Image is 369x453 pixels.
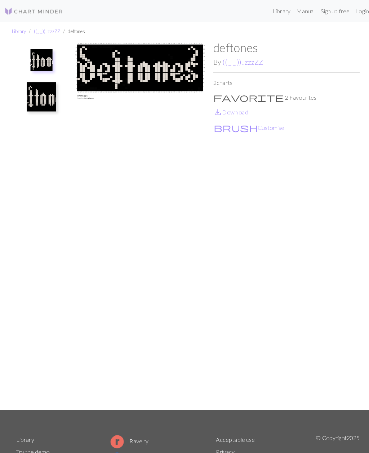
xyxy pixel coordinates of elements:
span: brush [210,120,253,130]
p: 2 Favourites [209,91,353,100]
li: deftones [59,27,83,34]
a: Manual [288,4,312,18]
a: DownloadDownload [209,107,244,113]
i: Download [209,106,218,114]
h1: deftones [209,40,353,54]
a: Facebook [108,446,152,453]
a: Library [12,28,26,33]
i: Favourite [209,91,279,100]
h2: By [209,57,353,65]
img: Ravelry logo [108,427,121,440]
span: favorite [209,91,279,101]
a: Ravelry [108,429,146,436]
i: Customise [210,121,253,130]
button: CustomiseCustomise [209,121,280,130]
span: save_alt [209,105,218,115]
img: deftones.jpg [66,40,209,402]
p: 2 charts [209,77,353,86]
img: deftones.jpg [30,48,52,70]
a: Login [346,4,365,18]
a: Acceptable use [212,428,250,435]
a: (( _ _ ))..zzzZZ [33,28,59,33]
a: Sign up free [312,4,346,18]
img: Copy of deftones.jpg [26,81,55,109]
a: Library [16,428,34,435]
a: (( _ _ ))..zzzZZ [218,57,258,65]
img: Logo [4,7,62,15]
a: Privacy [212,440,230,447]
a: Library [264,4,288,18]
a: Try the demo [16,440,49,447]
